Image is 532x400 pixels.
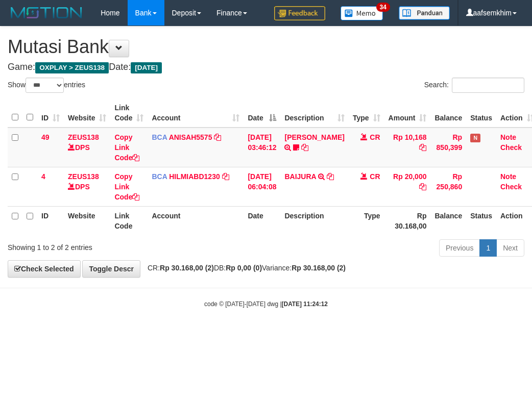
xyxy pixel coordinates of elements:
[500,133,516,141] a: Note
[244,206,280,235] th: Date
[244,98,280,128] th: Date: activate to sort column descending
[500,183,522,191] a: Check
[169,172,220,181] a: HILMIABD1230
[37,98,64,128] th: ID: activate to sort column ascending
[496,239,524,257] a: Next
[292,264,346,272] strong: Rp 30.168,00 (2)
[64,167,110,206] td: DPS
[452,78,524,93] input: Search:
[214,133,221,141] a: Copy ANISAH5575 to clipboard
[430,98,466,128] th: Balance
[500,143,522,152] a: Check
[152,172,167,181] span: BCA
[204,301,328,308] small: code © [DATE]-[DATE] dwg |
[384,128,431,167] td: Rp 10,168
[41,172,45,181] span: 4
[384,98,431,128] th: Amount: activate to sort column ascending
[424,78,524,93] label: Search:
[160,264,214,272] strong: Rp 30.168,00 (2)
[110,98,148,128] th: Link Code: activate to sort column ascending
[64,206,110,235] th: Website
[349,98,384,128] th: Type: activate to sort column ascending
[280,98,348,128] th: Description: activate to sort column ascending
[280,206,348,235] th: Description
[114,133,139,162] a: Copy Link Code
[399,6,450,20] img: panduan.png
[244,167,280,206] td: [DATE] 06:04:08
[26,78,64,93] select: Showentries
[110,206,148,235] th: Link Code
[284,172,316,181] a: BAIJURA
[41,133,50,141] span: 49
[148,206,244,235] th: Account
[8,5,85,20] img: MOTION_logo.png
[430,167,466,206] td: Rp 250,860
[169,133,212,141] a: ANISAH5575
[8,37,524,57] h1: Mutasi Bank
[222,172,229,181] a: Copy HILMIABD1230 to clipboard
[419,143,426,152] a: Copy Rp 10,168 to clipboard
[226,264,262,272] strong: Rp 0,00 (0)
[244,128,280,167] td: [DATE] 03:46:12
[327,172,334,181] a: Copy BAIJURA to clipboard
[500,172,516,181] a: Note
[64,128,110,167] td: DPS
[8,62,524,72] h4: Game: Date:
[8,260,81,278] a: Check Selected
[8,78,85,93] label: Show entries
[376,3,390,12] span: 34
[439,239,480,257] a: Previous
[479,239,497,257] a: 1
[142,264,346,272] span: CR: DB: Variance:
[82,260,140,278] a: Toggle Descr
[370,133,380,141] span: CR
[8,238,214,253] div: Showing 1 to 2 of 2 entries
[152,133,167,141] span: BCA
[68,172,99,181] a: ZEUS138
[419,183,426,191] a: Copy Rp 20,000 to clipboard
[349,206,384,235] th: Type
[466,98,496,128] th: Status
[114,172,139,201] a: Copy Link Code
[284,133,344,141] a: [PERSON_NAME]
[68,133,99,141] a: ZEUS138
[64,98,110,128] th: Website: activate to sort column ascending
[301,143,308,152] a: Copy INA PAUJANAH to clipboard
[35,62,109,73] span: OXPLAY > ZEUS138
[384,206,431,235] th: Rp 30.168,00
[370,172,380,181] span: CR
[282,301,328,308] strong: [DATE] 11:24:12
[430,128,466,167] td: Rp 850,399
[341,6,383,20] img: Button%20Memo.svg
[466,206,496,235] th: Status
[384,167,431,206] td: Rp 20,000
[37,206,64,235] th: ID
[274,6,325,20] img: Feedback.jpg
[131,62,162,73] span: [DATE]
[470,134,480,142] span: Has Note
[430,206,466,235] th: Balance
[148,98,244,128] th: Account: activate to sort column ascending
